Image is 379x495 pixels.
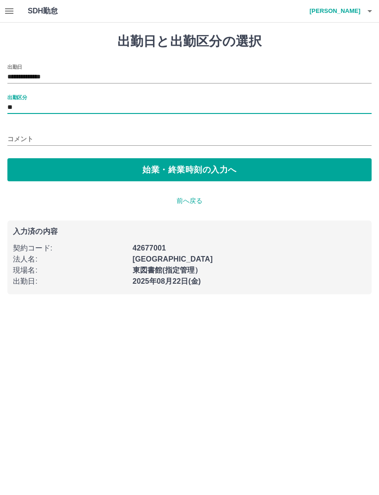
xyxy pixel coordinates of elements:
label: 出勤日 [7,63,22,70]
p: 法人名 : [13,254,127,265]
b: 2025年08月22日(金) [133,277,201,285]
b: [GEOGRAPHIC_DATA] [133,255,213,263]
p: 契約コード : [13,243,127,254]
b: 東図書館(指定管理） [133,266,202,274]
label: 出勤区分 [7,94,27,101]
p: 現場名 : [13,265,127,276]
button: 始業・終業時刻の入力へ [7,158,372,181]
h1: 出勤日と出勤区分の選択 [7,34,372,49]
p: 入力済の内容 [13,228,366,235]
p: 前へ戻る [7,196,372,206]
b: 42677001 [133,244,166,252]
p: 出勤日 : [13,276,127,287]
